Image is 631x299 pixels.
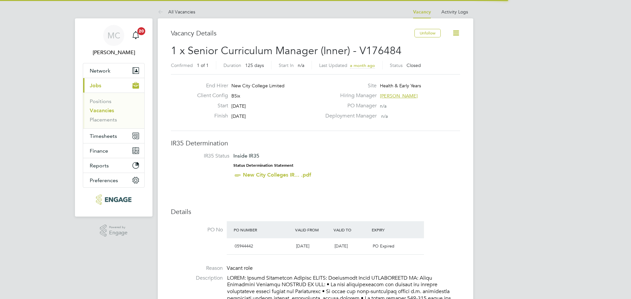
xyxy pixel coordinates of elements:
span: Engage [109,230,128,236]
label: Deployment Manager [321,113,377,119]
span: BSix [231,93,240,99]
span: 1 of 1 [197,62,209,68]
span: Timesheets [90,133,117,139]
div: Expiry [370,224,409,236]
label: IR35 Status [177,153,229,160]
label: Finish [192,113,228,119]
span: n/a [298,62,304,68]
label: Start In [279,62,294,68]
a: Vacancies [90,107,114,114]
span: [DATE] [231,113,246,119]
a: Vacancy [413,9,431,15]
span: a month ago [350,63,375,68]
label: Confirmed [171,62,193,68]
button: Finance [83,143,144,158]
span: Inside IR35 [233,153,259,159]
a: 20 [129,25,142,46]
label: End Hirer [192,82,228,89]
div: Jobs [83,93,144,128]
span: New City College Limited [231,83,285,89]
button: Jobs [83,78,144,93]
a: Positions [90,98,111,104]
span: PO Expired [373,243,394,249]
span: Mark Carter [83,49,145,56]
label: Duration [223,62,241,68]
a: Placements [90,117,117,123]
label: PO No [171,226,223,233]
h3: IR35 Determination [171,139,460,147]
label: Reason [171,265,223,272]
img: xede-logo-retina.png [96,194,131,205]
span: 125 days [245,62,264,68]
span: MC [107,31,120,40]
label: Last Updated [319,62,347,68]
button: Timesheets [83,129,144,143]
button: Unfollow [414,29,441,37]
label: Hiring Manager [321,92,377,99]
span: [DATE] [335,243,348,249]
div: Valid To [332,224,370,236]
h3: Details [171,207,460,216]
div: Valid From [293,224,332,236]
h3: Vacancy Details [171,29,414,37]
span: Jobs [90,82,101,89]
nav: Main navigation [75,18,152,217]
a: Activity Logs [441,9,468,15]
a: MC[PERSON_NAME] [83,25,145,56]
span: Reports [90,162,109,169]
a: Go to home page [83,194,145,205]
label: Start [192,102,228,109]
button: Network [83,63,144,78]
span: 1 x Senior Curriculum Manager (Inner) - V176484 [171,44,402,57]
span: Preferences [90,177,118,183]
span: 05944442 [235,243,253,249]
span: Health & Early Years [380,83,421,89]
a: All Vacancies [158,9,195,15]
span: Powered by [109,224,128,230]
label: Status [390,62,403,68]
span: Closed [407,62,421,68]
span: n/a [380,103,386,109]
label: PO Manager [321,102,377,109]
label: Site [321,82,377,89]
button: Preferences [83,173,144,187]
div: PO Number [232,224,293,236]
span: 20 [137,27,145,35]
span: [DATE] [231,103,246,109]
a: Powered byEngage [100,224,128,237]
label: Description [171,275,223,282]
span: [DATE] [296,243,309,249]
span: [PERSON_NAME] [380,93,418,99]
button: Reports [83,158,144,173]
a: New City Colleges IR... .pdf [243,172,311,178]
span: Network [90,68,110,74]
span: n/a [381,113,388,119]
span: Vacant role [227,265,253,271]
label: Client Config [192,92,228,99]
span: Finance [90,148,108,154]
strong: Status Determination Statement [233,163,293,168]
